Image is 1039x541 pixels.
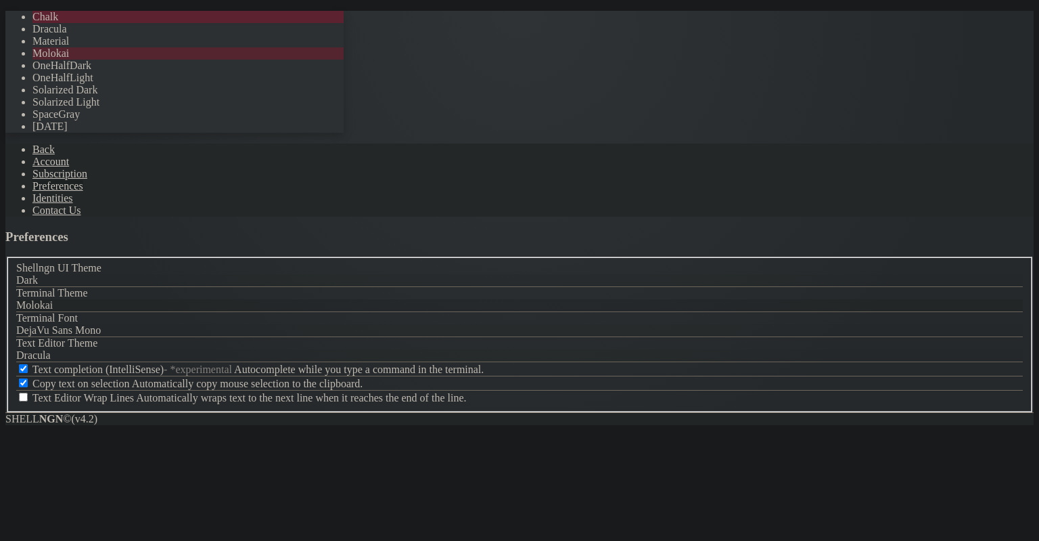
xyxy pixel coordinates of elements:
[32,180,83,192] a: Preferences
[234,364,484,375] span: Autocomplete while you type a command in the terminal.
[32,60,344,72] li: OneHalfDark
[16,299,53,311] span: Molokai
[39,413,64,425] b: NGN
[136,392,466,404] span: Automatically wraps text to the next line when it reaches the end of the line.
[32,23,344,35] li: Dracula
[16,324,101,336] span: DejaVu Sans Mono
[16,312,78,324] label: Terminal Font
[32,72,344,84] li: OneHalfLight
[32,378,130,389] span: Copy text on selection
[32,11,344,23] li: Chalk
[19,378,28,387] input: Copy text on selection Automatically copy mouse selection to the clipboard.
[16,337,97,349] label: Text Editor Theme
[32,121,344,133] li: [DATE]
[16,349,1023,362] div: Dracula
[32,392,134,404] span: Text Editor Wrap Lines
[32,84,344,96] li: Solarized Dark
[16,287,88,299] label: Terminal Theme
[16,274,38,286] span: Dark
[5,230,1034,244] h3: Preferences
[16,299,1023,311] div: Molokai
[32,156,69,167] a: Account
[32,144,55,155] a: Back
[72,413,98,425] span: 4.2.0
[16,262,101,274] label: Shellngn UI Theme
[32,47,344,60] li: Molokai
[32,192,73,204] a: Identities
[5,413,97,425] span: SHELL ©
[32,96,344,108] li: Solarized Light
[32,35,344,47] li: Material
[19,393,28,402] input: Text Editor Wrap Lines Automatically wraps text to the next line when it reaches the end of the l...
[32,108,344,121] li: SpaceGray
[164,364,232,375] span: - *experimental
[16,349,51,361] span: Dracula
[16,274,1023,286] div: Dark
[19,364,28,373] input: Text completion (IntelliSense)- *experimental Autocomplete while you type a command in the terminal.
[132,378,363,389] span: Automatically copy mouse selection to the clipboard.
[32,204,81,216] a: Contact Us
[16,324,1023,337] div: DejaVu Sans Mono
[32,364,164,375] span: Text completion (IntelliSense)
[32,168,87,179] a: Subscription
